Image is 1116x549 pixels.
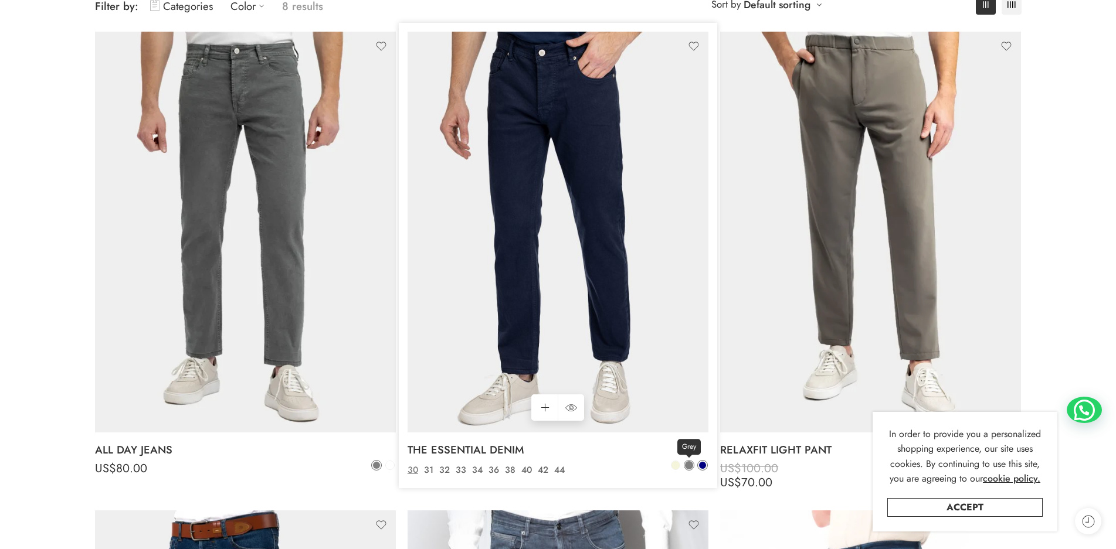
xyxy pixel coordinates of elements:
[684,460,694,470] a: Grey
[408,460,460,477] bdi: 80.00
[720,460,778,477] bdi: 100.00
[677,439,701,455] span: Grey
[558,394,584,421] a: QUICK SHOP
[518,463,535,477] a: 40
[535,463,551,477] a: 42
[889,427,1041,486] span: In order to provide you a personalized shopping experience, our site uses cookies. By continuing ...
[95,460,116,477] span: US$
[469,463,486,477] a: 34
[983,471,1040,486] a: cookie policy.
[408,460,429,477] span: US$
[436,463,453,477] a: 32
[486,463,502,477] a: 36
[371,460,382,470] a: Grey
[405,463,421,477] a: 30
[421,463,436,477] a: 31
[720,474,741,491] span: US$
[95,460,147,477] bdi: 80.00
[720,438,1021,462] a: RELAXFIT LIGHT PANT
[670,460,681,470] a: Beige
[95,438,396,462] a: ALL DAY JEANS
[720,474,772,491] bdi: 70.00
[720,460,741,477] span: US$
[453,463,469,477] a: 33
[385,460,395,470] a: White
[887,498,1043,517] a: Accept
[502,463,518,477] a: 38
[551,463,568,477] a: 44
[531,394,558,421] a: Select options for “THE ESSENTIAL DENIM”
[408,438,708,462] a: THE ESSENTIAL DENIM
